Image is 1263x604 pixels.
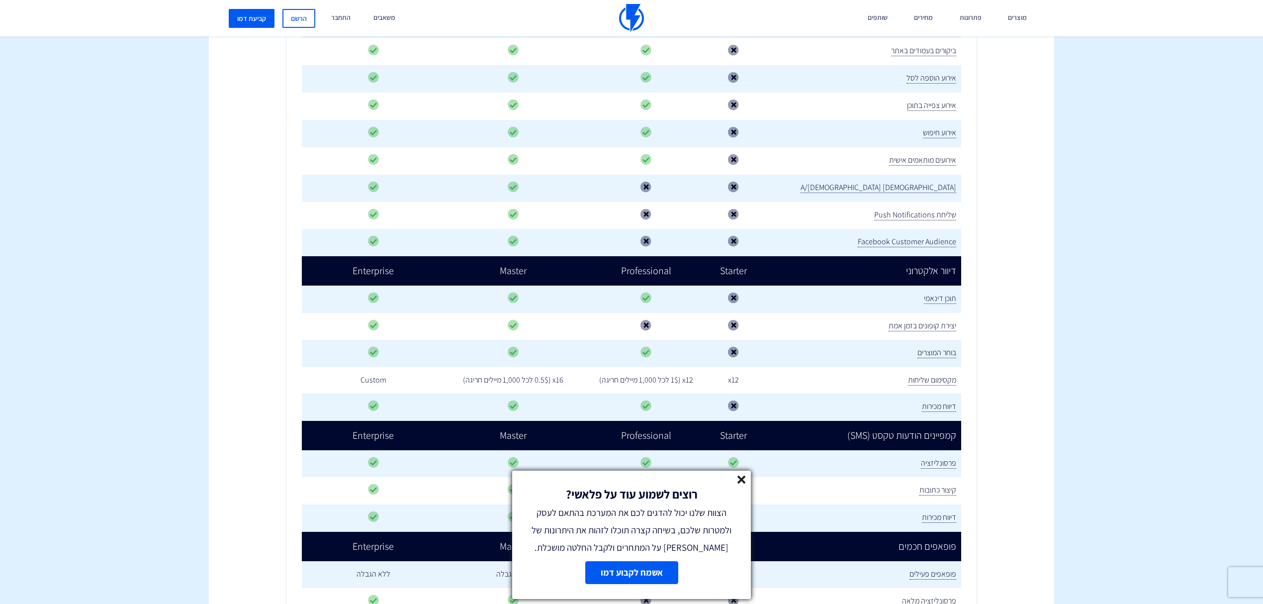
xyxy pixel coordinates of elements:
[302,421,445,450] td: Enterprise
[229,9,274,28] a: קביעת דמו
[711,367,756,394] td: x12
[909,569,956,580] span: פופאפים פעילים
[302,561,445,589] td: ללא הגבלה
[891,45,956,56] span: ביקורים בעמודים באתר
[906,73,956,84] span: אירוע הוספה לסל
[922,401,956,412] span: דיווח מכירות
[919,485,956,496] span: קיצור כתובות
[582,367,711,394] td: x12 (1$ לכל 1,000 מיילים חריגה)
[445,532,581,561] td: Master
[711,421,756,450] td: Starter
[907,100,956,111] span: אירוע צפייה בתוכן
[917,347,956,358] span: בוחר המוצרים
[801,182,956,193] span: A/[DEMOGRAPHIC_DATA] [DEMOGRAPHIC_DATA]
[302,256,445,286] td: Enterprise
[924,293,956,304] span: תוכן דינאמי
[923,127,956,138] span: אירוע חיפוש
[889,155,956,166] span: אירועים מותאמים אישית
[582,256,711,286] td: Professional
[756,532,961,561] td: פופאפים חכמים
[889,320,956,331] span: יצירת קופונים בזמן אמת
[711,256,756,286] td: Starter
[582,421,711,450] td: Professional
[302,367,445,394] td: Custom
[445,561,581,589] td: ללא הגבלה
[921,458,956,469] span: פרסונליזציה
[756,421,961,450] td: קמפיינים הודעות טקסט (SMS)
[282,9,315,28] a: הרשם
[445,256,581,286] td: Master
[858,236,956,247] span: Facebook Customer Audience
[874,209,956,220] span: שליחת Push Notifications
[756,256,961,286] td: דיוור אלקטרוני
[922,512,956,523] span: דיווח מכירות
[302,532,445,561] td: Enterprise
[445,367,581,394] td: x16 (0.5$ לכל 1,000 מיילים חריגה)
[908,375,956,386] span: מקסימום שליחות
[445,421,581,450] td: Master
